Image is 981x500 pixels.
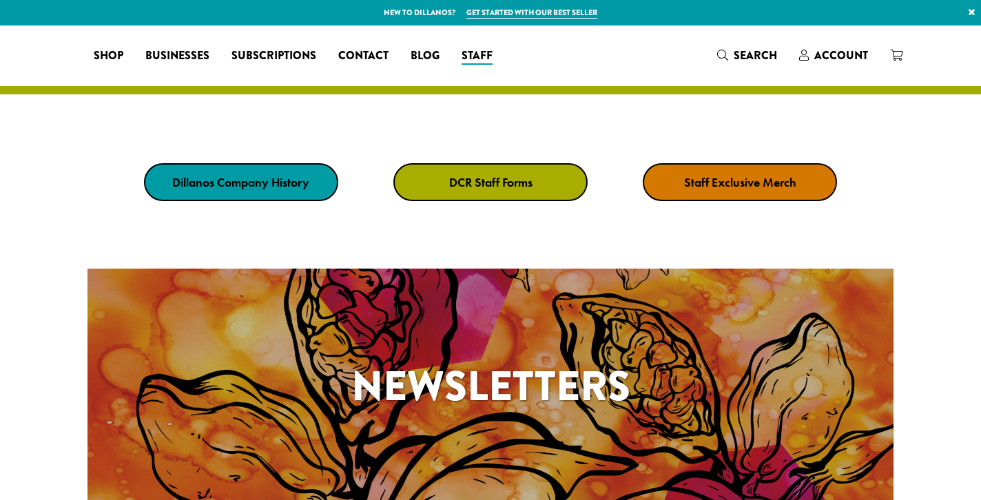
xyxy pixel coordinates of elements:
span: Shop [94,48,123,65]
span: Businesses [145,48,209,65]
strong: Staff Exclusive Merch [684,174,796,190]
span: Blog [411,48,440,65]
span: Staff [462,48,493,65]
strong: Dillanos Company History [172,174,309,190]
span: Search [734,48,777,63]
a: Staff [451,45,504,67]
a: Staff Exclusive Merch [643,163,837,201]
a: Get started with our best seller [466,7,597,19]
a: Dillanos Company History [144,163,338,201]
span: Subscriptions [231,48,316,65]
a: DCR Staff Forms [393,163,588,201]
strong: DCR Staff Forms [449,174,533,190]
span: Contact [338,48,389,65]
h1: Newsletters [87,355,894,417]
a: Shop [83,45,134,67]
a: Search [706,44,788,67]
span: Account [814,48,868,63]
